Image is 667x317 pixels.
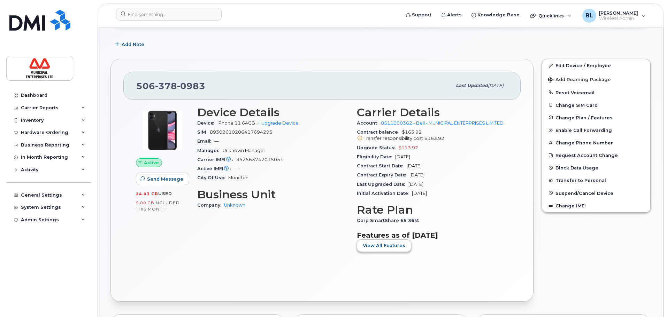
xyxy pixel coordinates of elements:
[197,175,228,180] span: City Of Use
[456,83,488,88] span: Last updated
[407,163,422,168] span: [DATE]
[357,154,395,159] span: Eligibility Date
[197,106,348,119] h3: Device Details
[217,120,255,126] span: iPhone 11 64GB
[538,13,564,18] span: Quicklinks
[258,120,299,126] a: + Upgrade Device
[223,148,265,153] span: Unknown Manager
[542,161,650,174] button: Block Data Usage
[381,120,504,126] a: 0511000362 - Bell - MUNICIPAL ENTERPRISES LIMITED
[116,8,222,21] input: Find something...
[542,59,650,72] a: Edit Device / Employee
[542,86,650,99] button: Reset Voicemail
[136,200,180,212] span: included this month
[357,239,411,252] button: View All Features
[577,9,650,23] div: Brad Lyons
[408,182,423,187] span: [DATE]
[158,191,172,196] span: used
[236,157,283,162] span: 352563742015051
[548,77,611,84] span: Add Roaming Package
[409,172,424,177] span: [DATE]
[141,110,183,151] img: iPhone_11.jpg
[357,191,412,196] span: Initial Activation Date
[436,8,467,22] a: Alerts
[525,9,576,23] div: Quicklinks
[357,163,407,168] span: Contract Start Date
[197,203,224,208] span: Company
[412,11,431,18] span: Support
[136,191,158,196] span: 24.03 GB
[144,159,159,166] span: Active
[357,204,508,216] h3: Rate Plan
[197,188,348,201] h3: Business Unit
[234,166,239,171] span: —
[136,173,189,185] button: Send Message
[357,106,508,119] h3: Carrier Details
[599,16,638,21] span: Wireless Admin
[585,11,593,20] span: BL
[542,99,650,111] button: Change SIM Card
[110,38,150,50] button: Add Note
[542,72,650,86] button: Add Roaming Package
[542,124,650,136] button: Enable Call Forwarding
[210,129,273,135] span: 89302610206417694295
[357,120,381,126] span: Account
[357,129,508,142] span: $163.92
[197,166,234,171] span: Active IMEI
[477,11,520,18] span: Knowledge Base
[542,187,650,199] button: Suspend/Cancel Device
[177,81,205,91] span: 0983
[197,138,214,144] span: Email
[401,8,436,22] a: Support
[122,41,144,48] span: Add Note
[555,128,612,133] span: Enable Call Forwarding
[136,200,154,205] span: 5.00 GB
[357,172,409,177] span: Contract Expiry Date
[224,203,245,208] a: Unknown
[136,81,205,91] span: 506
[488,83,504,88] span: [DATE]
[357,145,398,150] span: Upgrade Status
[467,8,524,22] a: Knowledge Base
[542,111,650,124] button: Change Plan / Features
[555,115,613,120] span: Change Plan / Features
[357,129,402,135] span: Contract balance
[555,190,613,196] span: Suspend/Cancel Device
[542,174,650,187] button: Transfer to Personal
[364,136,423,141] span: Transfer responsibility cost
[599,10,638,16] span: [PERSON_NAME]
[197,157,236,162] span: Carrier IMEI
[395,154,410,159] span: [DATE]
[398,145,418,150] span: $113.92
[147,176,183,182] span: Send Message
[542,199,650,212] button: Change IMEI
[197,129,210,135] span: SIM
[542,149,650,161] button: Request Account Change
[197,120,217,126] span: Device
[197,148,223,153] span: Manager
[357,182,408,187] span: Last Upgraded Date
[447,11,462,18] span: Alerts
[412,191,427,196] span: [DATE]
[542,136,650,149] button: Change Phone Number
[214,138,219,144] span: —
[424,136,444,141] span: $163.92
[228,175,248,180] span: Moncton
[357,218,422,223] span: Corp SmartShare 65 36M
[357,231,508,239] h3: Features as of [DATE]
[363,242,405,249] span: View All Features
[155,81,177,91] span: 378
